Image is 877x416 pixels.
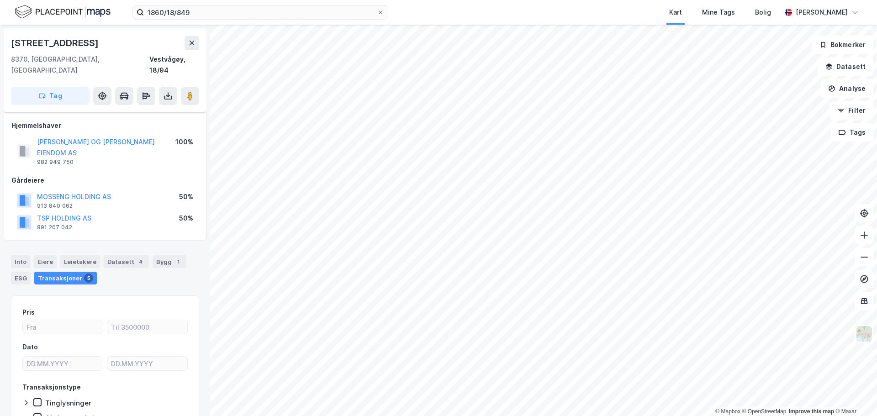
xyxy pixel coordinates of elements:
[153,255,186,268] div: Bygg
[11,255,30,268] div: Info
[820,79,873,98] button: Analyse
[107,357,187,370] input: DD.MM.YYYY
[37,158,74,166] div: 982 949 750
[174,257,183,266] div: 1
[829,101,873,120] button: Filter
[136,257,145,266] div: 4
[831,123,873,142] button: Tags
[175,137,193,147] div: 100%
[149,54,199,76] div: Vestvågøy, 18/94
[22,307,35,318] div: Pris
[796,7,848,18] div: [PERSON_NAME]
[34,255,57,268] div: Eiere
[669,7,682,18] div: Kart
[107,320,187,334] input: Til 3500000
[60,255,100,268] div: Leietakere
[11,272,31,284] div: ESG
[742,408,787,415] a: OpenStreetMap
[23,357,103,370] input: DD.MM.YYYY
[15,4,111,20] img: logo.f888ab2527a4732fd821a326f86c7f29.svg
[11,175,199,186] div: Gårdeiere
[818,58,873,76] button: Datasett
[831,372,877,416] iframe: Chat Widget
[856,325,873,342] img: Z
[715,408,740,415] a: Mapbox
[11,54,149,76] div: 8370, [GEOGRAPHIC_DATA], [GEOGRAPHIC_DATA]
[179,213,193,224] div: 50%
[11,120,199,131] div: Hjemmelshaver
[34,272,97,284] div: Transaksjoner
[831,372,877,416] div: Kontrollprogram for chat
[702,7,735,18] div: Mine Tags
[11,36,100,50] div: [STREET_ADDRESS]
[84,274,93,283] div: 5
[22,382,81,393] div: Transaksjonstype
[23,320,103,334] input: Fra
[11,87,90,105] button: Tag
[22,342,38,353] div: Dato
[37,224,72,231] div: 891 207 042
[45,399,91,407] div: Tinglysninger
[789,408,834,415] a: Improve this map
[144,5,377,19] input: Søk på adresse, matrikkel, gårdeiere, leietakere eller personer
[179,191,193,202] div: 50%
[104,255,149,268] div: Datasett
[37,202,73,210] div: 913 840 062
[812,36,873,54] button: Bokmerker
[755,7,771,18] div: Bolig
